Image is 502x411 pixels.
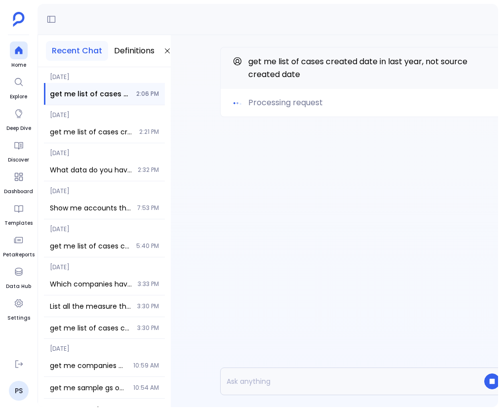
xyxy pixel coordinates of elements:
[138,166,159,174] span: 2:32 PM
[3,251,35,259] span: PetaReports
[248,56,467,80] span: get me list of cases created date in last year, not source created date
[4,188,33,196] span: Dashboard
[136,90,159,98] span: 2:06 PM
[44,67,165,81] span: [DATE]
[7,294,30,322] a: Settings
[50,89,130,99] span: get me list of cases created date in last year, not source created date
[232,97,242,109] img: loading
[44,105,165,119] span: [DATE]
[44,143,165,157] span: [DATE]
[108,41,160,61] button: Definitions
[4,168,33,196] a: Dashboard
[50,279,132,289] span: Which companies have both a CS Scorecard and Professional Services Scorecard applied to different...
[8,156,29,164] span: Discover
[3,231,35,259] a: PetaReports
[44,257,165,271] span: [DATE]
[50,301,131,311] span: List all the measure that are flagged red by csm in the 1st week of june
[44,181,165,195] span: [DATE]
[137,324,159,332] span: 3:30 PM
[4,200,33,227] a: Templates
[4,219,33,227] span: Templates
[138,280,159,288] span: 3:33 PM
[50,203,131,213] span: Show me accounts that are created in last 7 months
[10,93,28,101] span: Explore
[6,283,31,290] span: Data Hub
[9,381,29,401] a: PS
[133,384,159,392] span: 10:54 AM
[50,383,127,393] span: get me sample gs opportunity data
[248,97,323,109] span: Processing request
[6,124,31,132] span: Deep Dive
[44,219,165,233] span: [DATE]
[10,73,28,101] a: Explore
[10,61,28,69] span: Home
[136,242,159,250] span: 5:40 PM
[50,127,133,137] span: get me list of cases created date in last year, not source created date
[7,314,30,322] span: Settings
[6,105,31,132] a: Deep Dive
[46,41,108,61] button: Recent Chat
[133,362,159,370] span: 10:59 AM
[137,302,159,310] span: 3:30 PM
[139,128,159,136] span: 2:21 PM
[50,361,127,370] span: get me companies with open cases count
[50,241,130,251] span: get me list of cases created date in last year, not source created date
[50,165,132,175] span: What data do you have about CSMs (Customer Success Managers) and their performance metrics?
[137,204,159,212] span: 7:53 PM
[6,263,31,290] a: Data Hub
[13,12,25,27] img: petavue logo
[44,339,165,353] span: [DATE]
[50,323,131,333] span: get me list of cases created date in last year, not source created date
[10,41,28,69] a: Home
[8,136,29,164] a: Discover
